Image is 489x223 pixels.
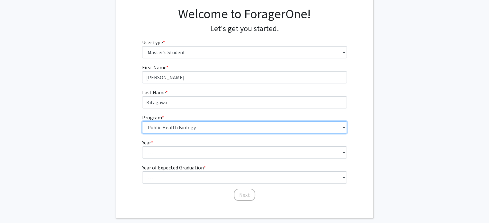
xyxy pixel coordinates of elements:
span: Last Name [142,89,166,96]
label: Program [142,114,164,121]
iframe: Chat [5,194,27,218]
button: Next [234,189,255,201]
label: Year of Expected Graduation [142,164,206,171]
label: Year [142,139,153,146]
h1: Welcome to ForagerOne! [142,6,347,21]
h4: Let's get you started. [142,24,347,33]
label: User type [142,39,165,46]
span: First Name [142,64,166,71]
